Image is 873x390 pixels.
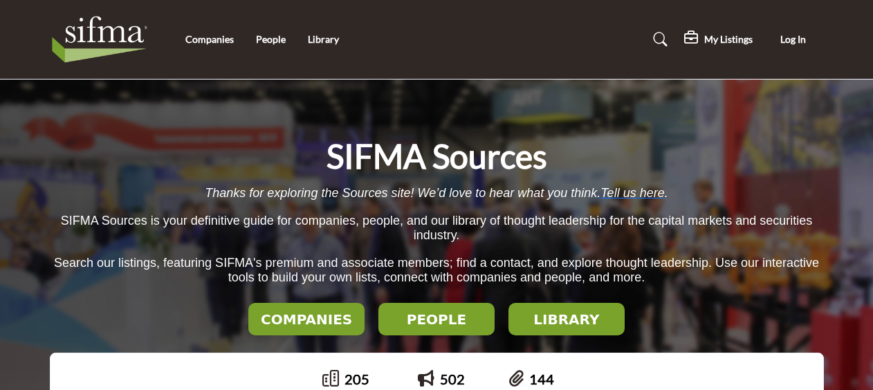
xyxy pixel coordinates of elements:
img: Site Logo [50,12,157,67]
a: 144 [529,371,554,387]
span: Thanks for exploring the Sources site! We’d love to hear what you think. . [205,186,668,200]
a: Companies [185,33,234,45]
div: My Listings [684,31,753,48]
a: People [256,33,286,45]
h2: LIBRARY [513,311,621,328]
a: Tell us here [600,186,664,200]
button: Log In [763,27,824,53]
a: Search [640,28,677,50]
span: Search our listings, featuring SIFMA's premium and associate members; find a contact, and explore... [54,256,819,284]
button: COMPANIES [248,303,365,335]
h5: My Listings [704,33,753,46]
h2: PEOPLE [383,311,490,328]
button: PEOPLE [378,303,495,335]
a: 205 [344,371,369,387]
span: Log In [780,33,806,45]
a: 502 [440,371,465,387]
a: Library [308,33,339,45]
h1: SIFMA Sources [327,135,547,178]
h2: COMPANIES [252,311,360,328]
span: SIFMA Sources is your definitive guide for companies, people, and our library of thought leadersh... [61,214,813,242]
button: LIBRARY [508,303,625,335]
